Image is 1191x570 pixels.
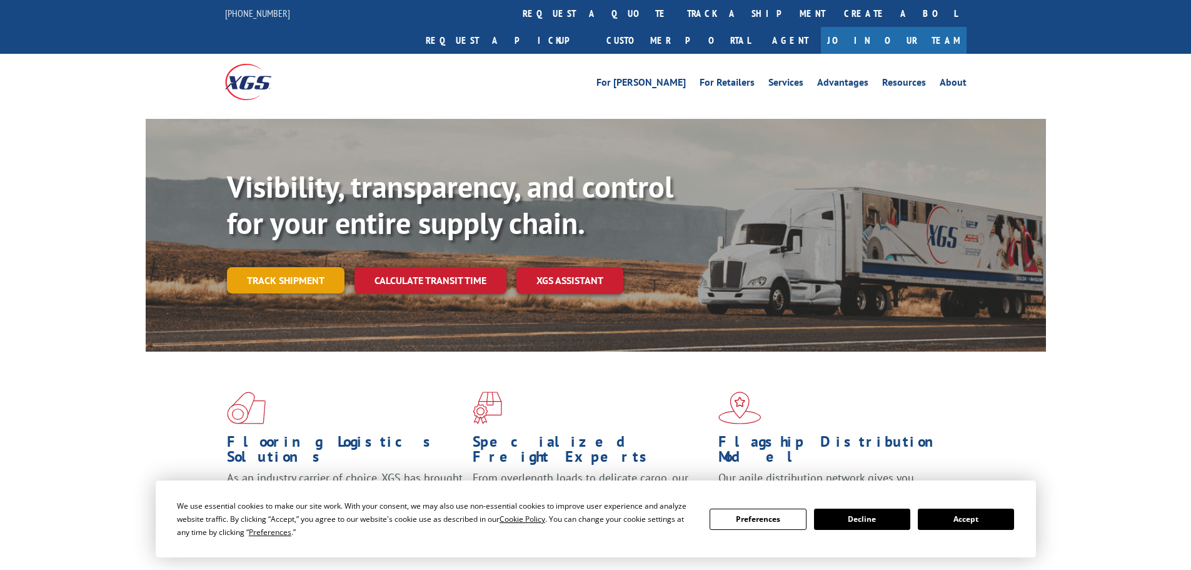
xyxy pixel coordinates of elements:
[177,499,695,539] div: We use essential cookies to make our site work. With your consent, we may also use non-essential ...
[416,27,597,54] a: Request a pickup
[597,27,760,54] a: Customer Portal
[882,78,926,91] a: Resources
[814,509,910,530] button: Decline
[760,27,821,54] a: Agent
[354,267,506,294] a: Calculate transit time
[817,78,868,91] a: Advantages
[710,509,806,530] button: Preferences
[227,471,463,515] span: As an industry carrier of choice, XGS has brought innovation and dedication to flooring logistics...
[227,167,673,242] b: Visibility, transparency, and control for your entire supply chain.
[227,267,344,293] a: Track shipment
[768,78,803,91] a: Services
[718,434,955,471] h1: Flagship Distribution Model
[940,78,967,91] a: About
[156,481,1036,557] div: Cookie Consent Prompt
[500,514,545,524] span: Cookie Policy
[596,78,686,91] a: For [PERSON_NAME]
[473,392,502,424] img: xgs-icon-focused-on-flooring-red
[718,392,761,424] img: xgs-icon-flagship-distribution-model-red
[227,434,463,471] h1: Flooring Logistics Solutions
[821,27,967,54] a: Join Our Team
[918,509,1014,530] button: Accept
[718,471,948,500] span: Our agile distribution network gives you nationwide inventory management on demand.
[227,392,266,424] img: xgs-icon-total-supply-chain-intelligence-red
[516,267,623,294] a: XGS ASSISTANT
[225,7,290,19] a: [PHONE_NUMBER]
[473,434,709,471] h1: Specialized Freight Experts
[700,78,755,91] a: For Retailers
[249,527,291,537] span: Preferences
[473,471,709,526] p: From overlength loads to delicate cargo, our experienced staff knows the best way to move your fr...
